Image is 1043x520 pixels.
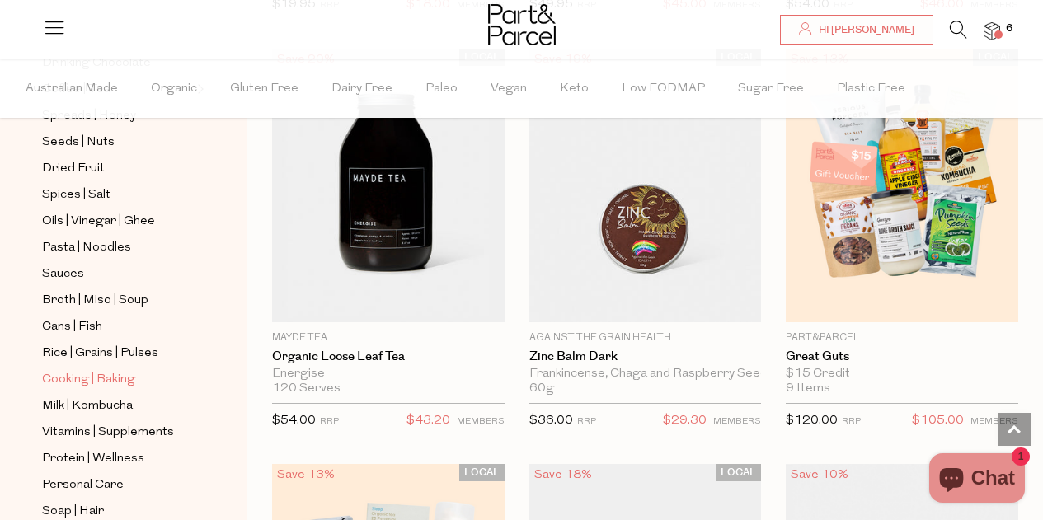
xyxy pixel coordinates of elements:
img: Great Guts [786,49,1018,322]
a: Rice | Grains | Pulses [42,343,192,363]
span: Paleo [425,60,458,118]
a: Pasta | Noodles [42,237,192,258]
span: Milk | Kombucha [42,396,133,416]
a: Vitamins | Supplements [42,422,192,443]
span: Spices | Salt [42,185,110,205]
a: Cooking | Baking [42,369,192,390]
div: Save 18% [529,464,597,486]
a: Broth | Miso | Soup [42,290,192,311]
a: Dried Fruit [42,158,192,179]
a: Milk | Kombucha [42,396,192,416]
span: Australian Made [26,60,118,118]
span: Oils | Vinegar | Ghee [42,212,155,232]
span: LOCAL [459,464,505,481]
span: Vegan [491,60,527,118]
p: Mayde Tea [272,330,505,345]
span: Plastic Free [837,60,905,118]
span: Seeds | Nuts [42,133,115,152]
span: Keto [560,60,589,118]
div: Save 10% [786,464,853,486]
small: RRP [842,417,861,426]
a: 6 [984,22,1000,40]
small: MEMBERS [970,417,1018,426]
inbox-online-store-chat: Shopify online store chat [924,453,1030,507]
a: Protein | Wellness [42,448,192,469]
span: Gluten Free [230,60,298,118]
a: Zinc Balm Dark [529,349,762,364]
span: Dairy Free [331,60,392,118]
span: Organic [151,60,197,118]
div: $15 Credit [786,367,1018,382]
a: Spices | Salt [42,185,192,205]
span: $120.00 [786,415,838,427]
span: 60g [529,382,554,396]
span: $54.00 [272,415,316,427]
span: 9 Items [786,382,830,396]
a: Hi [PERSON_NAME] [780,15,933,45]
span: Personal Care [42,475,124,495]
span: 6 [1002,21,1017,36]
span: Broth | Miso | Soup [42,291,148,311]
span: Cooking | Baking [42,370,135,390]
a: Sauces [42,264,192,284]
div: Save 13% [272,464,340,486]
span: LOCAL [716,464,761,481]
small: MEMBERS [457,417,505,426]
small: MEMBERS [713,417,761,426]
span: $43.20 [406,410,450,432]
a: Great Guts [786,349,1018,364]
span: 120 Serves [272,382,341,396]
img: Part&Parcel [488,4,556,45]
span: Sauces [42,265,84,284]
div: Frankincense, Chaga and Raspberry Seed Oil [529,367,762,382]
img: Organic Loose Leaf Tea [272,49,505,322]
span: $29.30 [663,410,707,432]
a: Personal Care [42,475,192,495]
a: Organic Loose Leaf Tea [272,349,505,364]
span: Pasta | Noodles [42,238,131,258]
small: RRP [577,417,596,426]
a: Oils | Vinegar | Ghee [42,211,192,232]
p: Part&Parcel [786,330,1018,345]
span: Sugar Free [738,60,804,118]
span: Vitamins | Supplements [42,423,174,443]
small: RRP [320,417,339,426]
div: Energise [272,367,505,382]
span: $105.00 [912,410,964,432]
span: Protein | Wellness [42,449,144,469]
img: Zinc Balm Dark [529,49,762,322]
a: Seeds | Nuts [42,132,192,152]
span: Rice | Grains | Pulses [42,344,158,363]
span: $36.00 [529,415,573,427]
span: Dried Fruit [42,159,105,179]
span: Hi [PERSON_NAME] [815,23,914,37]
span: Low FODMAP [622,60,705,118]
a: Cans | Fish [42,316,192,337]
span: Cans | Fish [42,317,102,337]
p: Against the Grain Health [529,330,762,345]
